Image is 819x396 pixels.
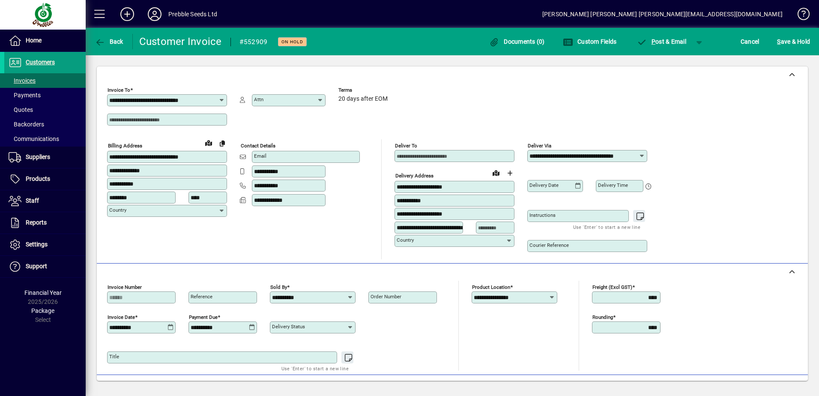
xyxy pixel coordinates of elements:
[529,182,559,188] mat-label: Delivery date
[26,37,42,44] span: Home
[4,212,86,234] a: Reports
[777,38,780,45] span: S
[141,6,168,22] button: Profile
[745,379,789,395] button: Product
[4,147,86,168] a: Suppliers
[791,2,808,30] a: Knowledge Base
[114,6,141,22] button: Add
[26,263,47,270] span: Support
[637,38,686,45] span: ost & Email
[254,153,266,159] mat-label: Email
[4,132,86,146] a: Communications
[777,35,810,48] span: ave & Hold
[4,234,86,255] a: Settings
[503,166,517,180] button: Choose address
[514,380,557,394] span: Product History
[26,219,47,226] span: Reports
[9,106,33,113] span: Quotes
[109,354,119,360] mat-label: Title
[24,289,62,296] span: Financial Year
[4,102,86,117] a: Quotes
[4,190,86,212] a: Staff
[108,314,135,320] mat-label: Invoice date
[741,35,759,48] span: Cancel
[108,87,130,93] mat-label: Invoice To
[489,166,503,180] a: View on map
[93,34,126,49] button: Back
[573,222,640,232] mat-hint: Use 'Enter' to start a new line
[510,379,561,395] button: Product History
[598,182,628,188] mat-label: Delivery time
[189,314,218,320] mat-label: Payment due
[86,34,133,49] app-page-header-button: Back
[215,136,229,150] button: Copy to Delivery address
[108,284,142,290] mat-label: Invoice number
[281,39,303,45] span: On hold
[95,38,123,45] span: Back
[529,212,556,218] mat-label: Instructions
[239,35,268,49] div: #552909
[397,237,414,243] mat-label: Country
[395,143,417,149] mat-label: Deliver To
[4,73,86,88] a: Invoices
[338,96,388,102] span: 20 days after EOM
[272,324,305,330] mat-label: Delivery status
[281,363,349,373] mat-hint: Use 'Enter' to start a new line
[592,314,613,320] mat-label: Rounding
[4,256,86,277] a: Support
[4,30,86,51] a: Home
[542,7,783,21] div: [PERSON_NAME] [PERSON_NAME] [PERSON_NAME][EMAIL_ADDRESS][DOMAIN_NAME]
[4,88,86,102] a: Payments
[9,92,41,99] span: Payments
[9,135,59,142] span: Communications
[775,34,812,49] button: Save & Hold
[561,34,619,49] button: Custom Fields
[472,284,510,290] mat-label: Product location
[26,153,50,160] span: Suppliers
[202,136,215,150] a: View on map
[750,380,784,394] span: Product
[139,35,222,48] div: Customer Invoice
[26,241,48,248] span: Settings
[26,197,39,204] span: Staff
[26,59,55,66] span: Customers
[563,38,617,45] span: Custom Fields
[4,117,86,132] a: Backorders
[487,34,547,49] button: Documents (0)
[738,34,762,49] button: Cancel
[489,38,545,45] span: Documents (0)
[168,7,217,21] div: Prebble Seeds Ltd
[191,294,212,300] mat-label: Reference
[529,242,569,248] mat-label: Courier Reference
[31,307,54,314] span: Package
[371,294,401,300] mat-label: Order number
[338,87,390,93] span: Terms
[9,121,44,128] span: Backorders
[109,207,126,213] mat-label: Country
[26,175,50,182] span: Products
[652,38,655,45] span: P
[4,168,86,190] a: Products
[528,143,551,149] mat-label: Deliver via
[254,96,263,102] mat-label: Attn
[632,34,690,49] button: Post & Email
[270,284,287,290] mat-label: Sold by
[592,284,632,290] mat-label: Freight (excl GST)
[9,77,36,84] span: Invoices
